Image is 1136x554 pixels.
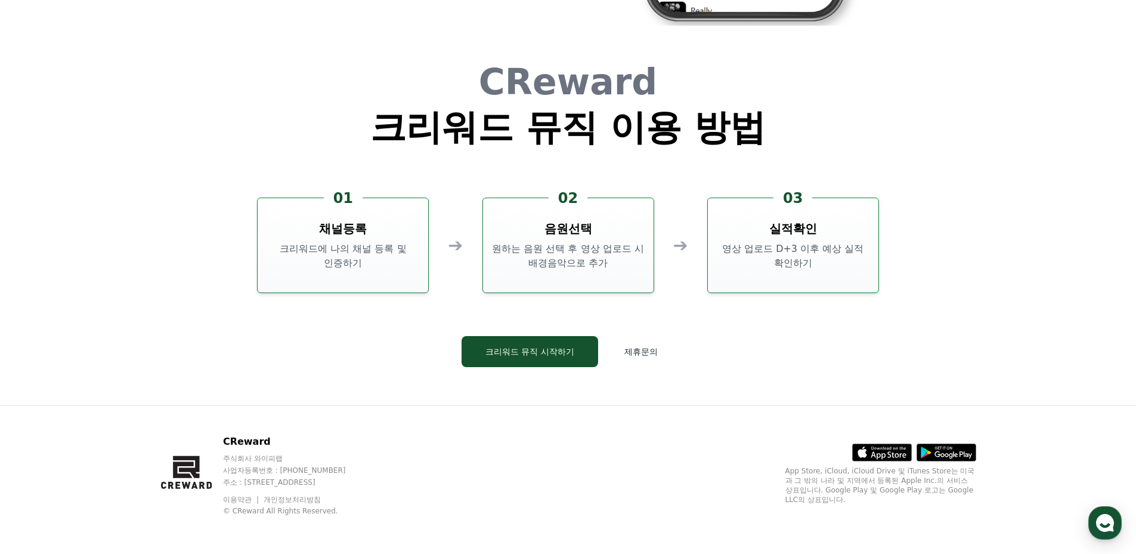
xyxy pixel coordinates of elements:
p: 원하는 음원 선택 후 영상 업로드 시 배경음악으로 추가 [488,242,649,270]
h1: 크리워드 뮤직 이용 방법 [370,109,766,145]
div: ➔ [673,235,688,256]
div: CReward [44,127,218,137]
a: 이용약관 [223,495,261,504]
span: 홈 [38,396,45,406]
span: 이용중 [103,238,142,246]
button: 운영시간 보기 [151,94,218,109]
h1: CReward [370,64,766,100]
h3: 음원선택 [544,220,592,237]
b: 채널톡 [103,238,122,246]
span: 내일 오전 8:30부터 운영해요 [75,209,172,218]
a: 대화 [79,378,154,408]
p: 영상 업로드 D+3 이후 예상 실적 확인하기 [713,242,874,270]
span: 문의하기 [92,184,128,196]
p: 크리워드에 나의 채널 등록 및 인증하기 [262,242,423,270]
p: App Store, iCloud, iCloud Drive 및 iTunes Store는 미국과 그 밖의 나라 및 지역에서 등록된 Apple Inc.의 서비스 상표입니다. Goo... [785,466,976,504]
div: 01 [324,189,363,208]
div: 03 [773,189,812,208]
div: ➔ [448,235,463,256]
div: 안녕하세요 크리워드입니다. [44,137,194,149]
span: 운영시간 보기 [156,96,205,107]
button: 제휴문의 [608,336,674,367]
h3: 실적확인 [769,220,817,237]
div: 02 [549,189,587,208]
h1: CReward [14,90,84,109]
a: 채널톡이용중 [91,238,142,247]
a: CReward안녕하세요 크리워드입니다.문의사항을 남겨주세요 :) [14,122,218,168]
span: 대화 [109,397,123,407]
p: 주소 : [STREET_ADDRESS] [223,478,369,487]
a: 설정 [154,378,229,408]
h3: 채널등록 [319,220,367,237]
p: CReward [223,435,369,449]
span: 설정 [184,396,199,406]
p: 사업자등록번호 : [PHONE_NUMBER] [223,466,369,475]
p: © CReward All Rights Reserved. [223,506,369,516]
a: 홈 [4,378,79,408]
a: 문의하기 [17,176,216,204]
p: 주식회사 와이피랩 [223,454,369,463]
button: 크리워드 뮤직 시작하기 [462,336,598,367]
a: 개인정보처리방침 [264,495,321,504]
div: 문의사항을 남겨주세요 :) [44,149,194,161]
